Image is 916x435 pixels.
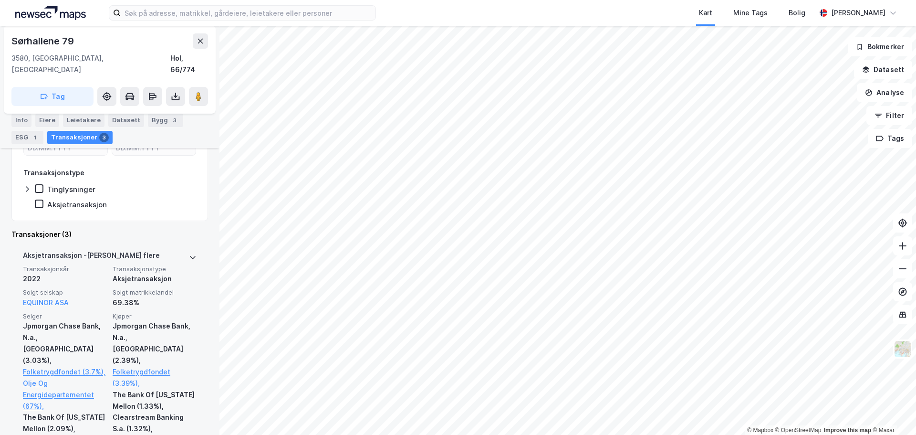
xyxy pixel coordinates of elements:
[30,133,40,142] div: 1
[23,288,107,297] span: Solgt selskap
[868,129,912,148] button: Tags
[854,60,912,79] button: Datasett
[11,87,94,106] button: Tag
[11,114,31,127] div: Info
[63,114,104,127] div: Leietakere
[15,6,86,20] img: logo.a4113a55bc3d86da70a041830d287a7e.svg
[733,7,768,19] div: Mine Tags
[11,131,43,144] div: ESG
[23,320,107,366] div: Jpmorgan Chase Bank, N.a., [GEOGRAPHIC_DATA] (3.03%),
[47,185,95,194] div: Tinglysninger
[170,53,208,75] div: Hol, 66/774
[747,427,773,434] a: Mapbox
[23,250,160,265] div: Aksjetransaksjon - [PERSON_NAME] flere
[113,389,197,412] div: The Bank Of [US_STATE] Mellon (1.33%),
[47,131,113,144] div: Transaksjoner
[868,389,916,435] iframe: Chat Widget
[113,288,197,297] span: Solgt matrikkelandel
[148,114,183,127] div: Bygg
[99,133,109,142] div: 3
[23,167,84,179] div: Transaksjonstype
[831,7,885,19] div: [PERSON_NAME]
[170,116,179,125] div: 3
[824,427,871,434] a: Improve this map
[848,37,912,56] button: Bokmerker
[23,412,107,435] div: The Bank Of [US_STATE] Mellon (2.09%),
[789,7,805,19] div: Bolig
[775,427,822,434] a: OpenStreetMap
[108,114,144,127] div: Datasett
[866,106,912,125] button: Filter
[699,7,712,19] div: Kart
[113,366,197,389] a: Folketrygdfondet (3.39%),
[23,298,69,307] a: EQUINOR ASA
[121,6,375,20] input: Søk på adresse, matrikkel, gårdeiere, leietakere eller personer
[113,265,197,273] span: Transaksjonstype
[113,312,197,320] span: Kjøper
[113,320,197,366] div: Jpmorgan Chase Bank, N.a., [GEOGRAPHIC_DATA] (2.39%),
[11,53,170,75] div: 3580, [GEOGRAPHIC_DATA], [GEOGRAPHIC_DATA]
[857,83,912,102] button: Analyse
[894,340,912,358] img: Z
[23,265,107,273] span: Transaksjonsår
[11,33,75,49] div: Sørhallene 79
[23,273,107,285] div: 2022
[47,200,107,209] div: Aksjetransaksjon
[35,114,59,127] div: Eiere
[113,273,197,285] div: Aksjetransaksjon
[11,229,208,240] div: Transaksjoner (3)
[113,412,197,435] div: Clearstream Banking S.a. (1.32%),
[23,312,107,320] span: Selger
[23,366,107,378] a: Folketrygdfondet (3.7%),
[23,378,107,412] a: Olje Og Energidepartementet (67%),
[113,297,197,308] div: 69.38%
